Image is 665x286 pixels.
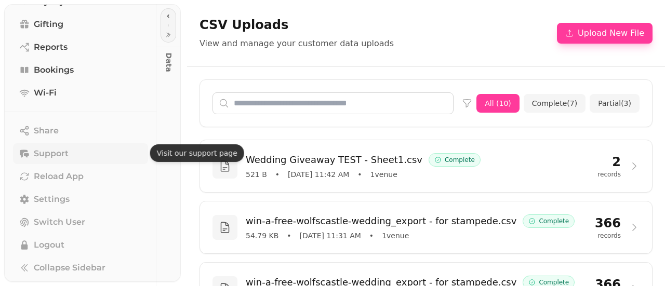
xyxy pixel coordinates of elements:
[13,212,148,233] button: Switch User
[597,170,621,179] p: records
[150,144,244,162] div: Visit our support page
[199,17,394,33] h1: CSV Uploads
[524,94,586,113] button: Complete(7)
[34,18,63,31] span: Gifting
[34,170,84,183] span: Reload App
[370,169,397,180] span: 1 venue
[246,153,422,167] h3: Wedding Giveaway TEST - Sheet1.csv
[595,215,621,231] p: 366
[429,153,481,167] div: Complete
[34,64,74,76] span: Bookings
[13,120,148,141] button: Share
[34,216,85,228] span: Switch User
[34,147,69,160] span: Support
[13,83,148,103] a: Wi-Fi
[523,214,575,228] div: Complete
[267,231,278,240] span: KB
[13,235,148,255] button: Logout
[13,257,148,278] button: Collapse Sidebar
[476,94,520,113] button: All (10)
[357,169,362,180] span: •
[34,125,59,137] span: Share
[13,166,148,187] button: Reload App
[13,37,148,58] a: Reports
[590,94,640,113] button: Partial(3)
[34,87,57,99] span: Wi-Fi
[300,230,361,241] span: [DATE] 11:31 AM
[557,23,653,44] button: Upload New File
[34,262,105,274] span: Collapse Sidebar
[159,45,178,69] p: Data
[34,239,64,251] span: Logout
[34,41,68,53] span: Reports
[369,230,374,241] span: •
[13,14,148,35] a: Gifting
[13,189,148,210] a: Settings
[246,169,267,180] span: 521
[260,170,267,179] span: B
[199,37,394,50] p: View and manage your customer data uploads
[246,230,278,241] span: 54.79
[597,154,621,170] p: 2
[595,231,621,240] p: records
[287,230,291,241] span: •
[246,214,516,228] h3: win-a-free-wolfscastle-wedding_export - for stampede.csv
[288,169,349,180] span: [DATE] 11:42 AM
[13,60,148,80] a: Bookings
[275,169,280,180] span: •
[34,193,70,206] span: Settings
[13,143,148,164] button: Support
[382,230,409,241] span: 1 venue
